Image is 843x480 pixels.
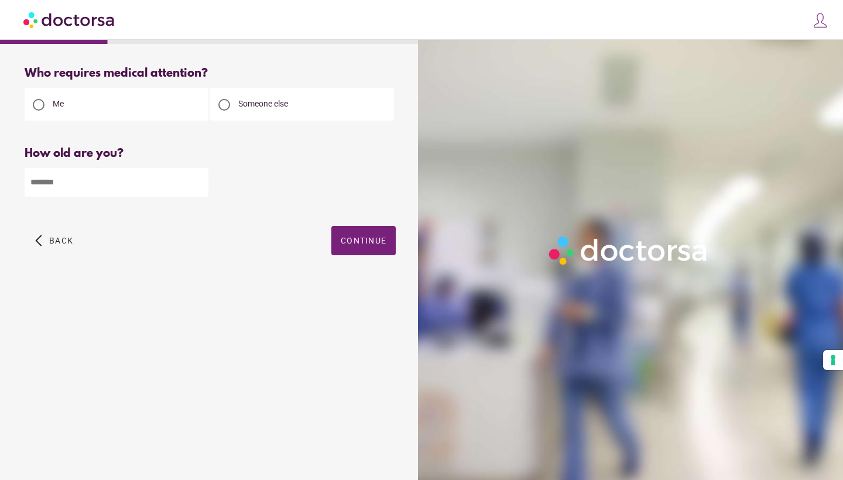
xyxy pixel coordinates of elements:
img: Doctorsa.com [23,6,116,33]
button: arrow_back_ios Back [30,226,78,255]
button: Your consent preferences for tracking technologies [823,350,843,370]
div: Who requires medical attention? [25,67,396,80]
span: Continue [341,236,386,245]
button: Continue [331,226,396,255]
span: Me [53,99,64,108]
span: Someone else [238,99,288,108]
span: Back [49,236,73,245]
img: icons8-customer-100.png [812,12,828,29]
img: Logo-Doctorsa-trans-White-partial-flat.png [544,232,713,269]
div: How old are you? [25,147,396,160]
